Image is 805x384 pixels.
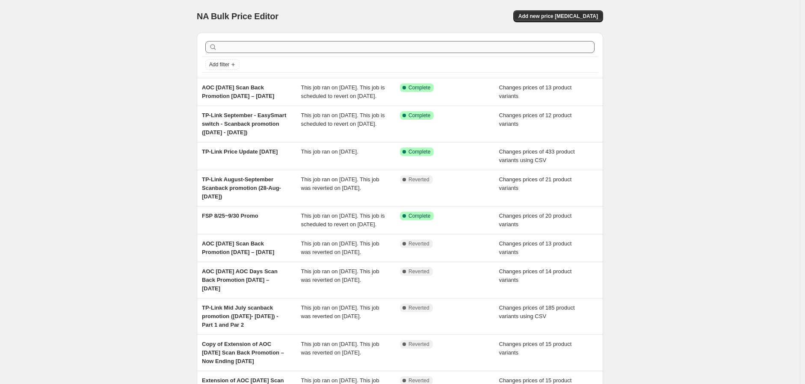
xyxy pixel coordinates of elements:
[202,176,281,200] span: TP-Link August-September Scanback promotion (28-Aug-[DATE])
[408,213,430,219] span: Complete
[301,240,379,255] span: This job ran on [DATE]. This job was reverted on [DATE].
[499,341,572,356] span: Changes prices of 15 product variants
[301,304,379,319] span: This job ran on [DATE]. This job was reverted on [DATE].
[408,112,430,119] span: Complete
[499,84,572,99] span: Changes prices of 13 product variants
[301,268,379,283] span: This job ran on [DATE]. This job was reverted on [DATE].
[408,377,429,384] span: Reverted
[513,10,603,22] button: Add new price [MEDICAL_DATA]
[197,12,278,21] span: NA Bulk Price Editor
[408,304,429,311] span: Reverted
[301,112,385,127] span: This job ran on [DATE]. This job is scheduled to revert on [DATE].
[499,240,572,255] span: Changes prices of 13 product variants
[202,213,258,219] span: FSP 8/25~9/30 Promo
[202,268,278,292] span: AOC [DATE] AOC Days Scan Back Promotion [DATE] – [DATE]
[408,268,429,275] span: Reverted
[301,213,385,227] span: This job ran on [DATE]. This job is scheduled to revert on [DATE].
[202,112,286,136] span: TP-Link September - EasySmart switch - Scanback promotion ([DATE] - [DATE])
[499,112,572,127] span: Changes prices of 12 product variants
[499,213,572,227] span: Changes prices of 20 product variants
[202,240,274,255] span: AOC [DATE] Scan Back Promotion [DATE] – [DATE]
[408,240,429,247] span: Reverted
[408,176,429,183] span: Reverted
[301,341,379,356] span: This job ran on [DATE]. This job was reverted on [DATE].
[408,84,430,91] span: Complete
[499,268,572,283] span: Changes prices of 14 product variants
[209,61,229,68] span: Add filter
[301,84,385,99] span: This job ran on [DATE]. This job is scheduled to revert on [DATE].
[301,176,379,191] span: This job ran on [DATE]. This job was reverted on [DATE].
[499,304,575,319] span: Changes prices of 185 product variants using CSV
[408,341,429,348] span: Reverted
[499,148,575,163] span: Changes prices of 433 product variants using CSV
[202,304,278,328] span: TP-Link Mid July scanback promotion ([DATE]- [DATE]) - Part 1 and Par 2
[202,341,284,364] span: Copy of Extension of AOC [DATE] Scan Back Promotion – Now Ending [DATE]
[202,148,278,155] span: TP-Link Price Update [DATE]
[205,59,240,70] button: Add filter
[518,13,598,20] span: Add new price [MEDICAL_DATA]
[499,176,572,191] span: Changes prices of 21 product variants
[408,148,430,155] span: Complete
[301,148,358,155] span: This job ran on [DATE].
[202,84,274,99] span: AOC [DATE] Scan Back Promotion [DATE] – [DATE]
